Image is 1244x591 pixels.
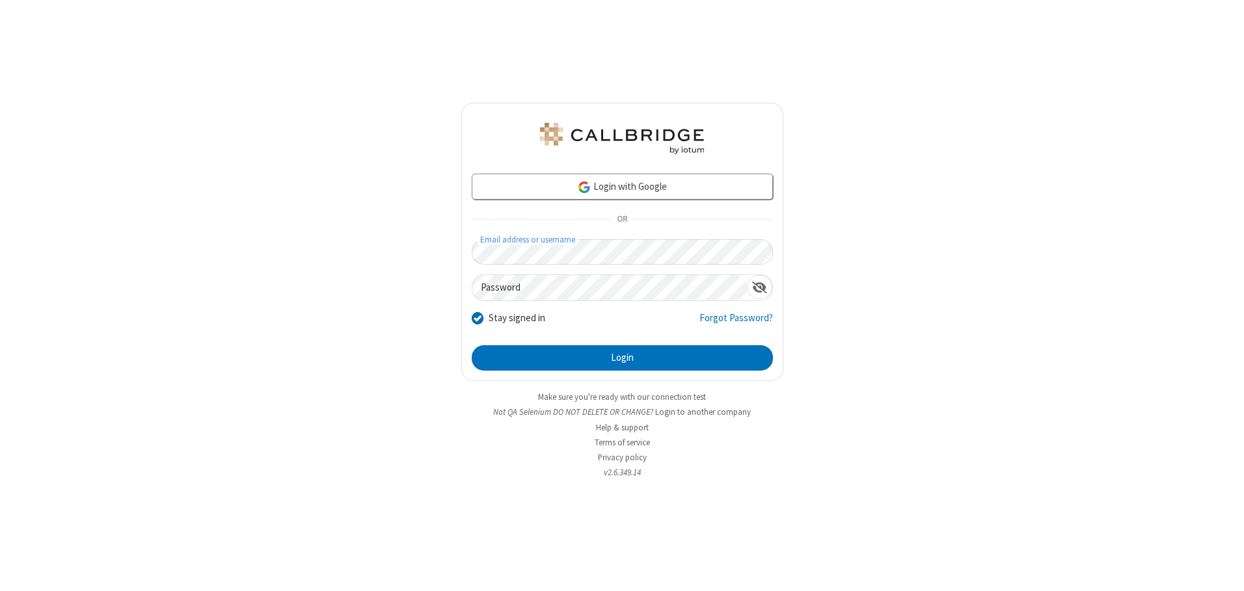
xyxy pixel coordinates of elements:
button: Login to another company [655,406,751,418]
a: Make sure you're ready with our connection test [538,391,706,402]
li: v2.6.349.14 [461,466,783,479]
a: Privacy policy [598,452,647,463]
a: Help & support [596,422,649,433]
input: Email address or username [472,239,773,265]
label: Stay signed in [489,311,545,326]
a: Forgot Password? [699,311,773,335]
a: Login with Google [472,174,773,200]
div: Show password [747,275,772,299]
input: Password [472,275,747,300]
a: Terms of service [595,437,650,448]
img: QA Selenium DO NOT DELETE OR CHANGE [537,123,707,154]
button: Login [472,345,773,371]
li: Not QA Selenium DO NOT DELETE OR CHANGE? [461,406,783,418]
span: OR [612,211,632,229]
img: google-icon.png [577,180,591,194]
